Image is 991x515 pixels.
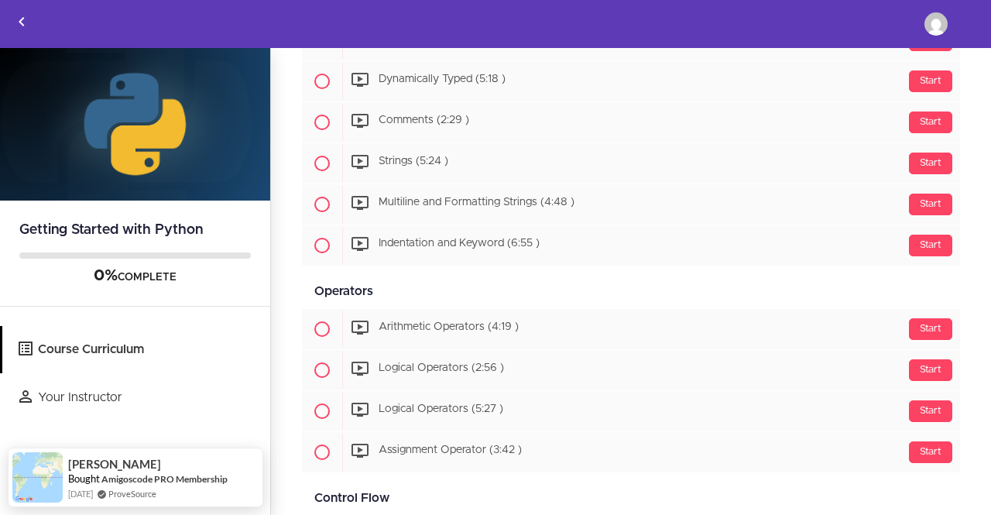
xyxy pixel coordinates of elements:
[909,318,952,340] div: Start
[302,391,960,431] a: Start Logical Operators (5:27 )
[379,115,469,126] span: Comments (2:29 )
[909,441,952,463] div: Start
[379,156,448,167] span: Strings (5:24 )
[302,432,960,472] a: Start Assignment Operator (3:42 )
[68,472,100,485] span: Bought
[108,487,156,500] a: ProveSource
[302,350,960,390] a: Start Logical Operators (2:56 )
[909,400,952,422] div: Start
[379,363,504,374] span: Logical Operators (2:56 )
[2,374,270,421] a: Your Instructor
[924,12,948,36] img: tawanda.safe@gmail.com
[302,102,960,142] a: Start Comments (2:29 )
[909,235,952,256] div: Start
[379,239,540,249] span: Indentation and Keyword (6:55 )
[379,197,574,208] span: Multiline and Formatting Strings (4:48 )
[909,70,952,92] div: Start
[909,194,952,215] div: Start
[101,472,228,486] a: Amigoscode PRO Membership
[302,184,960,225] a: Start Multiline and Formatting Strings (4:48 )
[379,404,503,415] span: Logical Operators (5:27 )
[2,326,270,373] a: Course Curriculum
[68,458,161,471] span: [PERSON_NAME]
[909,153,952,174] div: Start
[12,452,63,503] img: provesource social proof notification image
[68,487,93,500] span: [DATE]
[302,61,960,101] a: Start Dynamically Typed (5:18 )
[379,445,522,456] span: Assignment Operator (3:42 )
[379,322,519,333] span: Arithmetic Operators (4:19 )
[302,309,960,349] a: Start Arithmetic Operators (4:19 )
[302,225,960,266] a: Start Indentation and Keyword (6:55 )
[302,274,960,309] div: Operators
[94,268,118,283] span: 0%
[302,143,960,184] a: Start Strings (5:24 )
[12,12,31,31] svg: Back to courses
[909,112,952,133] div: Start
[379,74,506,85] span: Dynamically Typed (5:18 )
[19,266,251,287] div: COMPLETE
[909,359,952,381] div: Start
[1,1,43,47] a: Back to courses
